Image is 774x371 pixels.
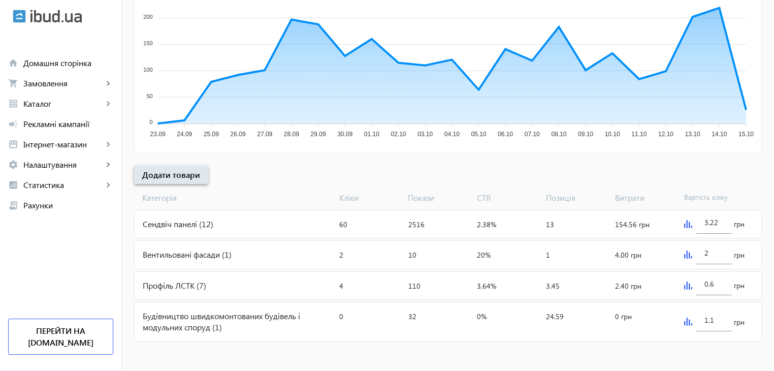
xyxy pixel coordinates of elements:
tspan: 26.09 [231,131,246,138]
img: graph.svg [684,251,692,259]
span: 0 грн [615,312,632,321]
tspan: 100 [143,67,152,73]
span: Категорія [134,192,335,203]
tspan: 30.09 [337,131,352,138]
tspan: 02.10 [391,131,406,138]
mat-icon: keyboard_arrow_right [103,139,113,149]
span: Статистика [23,180,103,190]
tspan: 200 [143,14,152,20]
mat-icon: keyboard_arrow_right [103,99,113,109]
tspan: 50 [146,93,152,99]
span: Рекламні кампанії [23,119,113,129]
span: 0 [339,312,343,321]
div: Будівництво швидкомонтованих будівель і модульних споруд (1) [135,302,335,342]
tspan: 03.10 [417,131,433,138]
img: graph.svg [684,220,692,228]
tspan: 10.10 [605,131,620,138]
mat-icon: shopping_cart [8,78,18,88]
span: Налаштування [23,160,103,170]
tspan: 23.09 [150,131,166,138]
span: Вартість кліку [680,192,749,203]
span: Покази [404,192,473,203]
img: ibud_text.svg [30,10,82,23]
button: Додати товари [134,166,208,184]
mat-icon: analytics [8,180,18,190]
tspan: 08.10 [551,131,566,138]
span: грн [734,281,745,291]
tspan: 29.09 [311,131,326,138]
tspan: 05.10 [471,131,486,138]
tspan: 24.09 [177,131,192,138]
span: 3.45 [546,281,560,291]
span: 1 [546,250,550,260]
span: Замовлення [23,78,103,88]
tspan: 13.10 [685,131,700,138]
img: ibud.svg [13,10,26,23]
tspan: 12.10 [658,131,673,138]
span: Додати товари [142,169,200,180]
span: Домашня сторінка [23,58,113,68]
mat-icon: home [8,58,18,68]
span: Витрати [611,192,680,203]
span: 4.00 грн [615,250,641,260]
span: 13 [546,220,554,229]
tspan: 04.10 [444,131,460,138]
mat-icon: settings [8,160,18,170]
mat-icon: storefront [8,139,18,149]
span: Кліки [335,192,404,203]
tspan: 25.09 [204,131,219,138]
tspan: 0 [150,119,153,125]
a: Перейти на [DOMAIN_NAME] [8,319,113,355]
span: грн [734,219,745,229]
mat-icon: keyboard_arrow_right [103,180,113,190]
span: 2516 [408,220,425,229]
span: Інтернет-магазин [23,139,103,149]
span: 4 [339,281,343,291]
tspan: 01.10 [364,131,379,138]
mat-icon: grid_view [8,99,18,109]
tspan: 14.10 [712,131,727,138]
span: 2 [339,250,343,260]
span: 60 [339,220,347,229]
mat-icon: campaign [8,119,18,129]
span: грн [734,317,745,327]
span: 110 [408,281,421,291]
div: Сендвіч панелі (12) [135,210,335,238]
div: Профіль ЛСТК (7) [135,272,335,299]
tspan: 06.10 [498,131,513,138]
img: graph.svg [684,282,692,290]
tspan: 07.10 [525,131,540,138]
tspan: 15.10 [738,131,754,138]
span: Позиція [542,192,611,203]
tspan: 150 [143,40,152,46]
span: 2.40 грн [615,281,641,291]
span: 0% [477,312,487,321]
mat-icon: keyboard_arrow_right [103,160,113,170]
span: 154.56 грн [615,220,650,229]
span: Каталог [23,99,103,109]
tspan: 11.10 [631,131,647,138]
span: CTR [473,192,542,203]
span: 2.38% [477,220,496,229]
span: 3.64% [477,281,496,291]
tspan: 28.09 [284,131,299,138]
span: 10 [408,250,416,260]
mat-icon: receipt_long [8,200,18,210]
span: Рахунки [23,200,113,210]
div: Вентильовані фасади (1) [135,241,335,268]
img: graph.svg [684,318,692,326]
span: грн [734,250,745,260]
span: 32 [408,312,416,321]
mat-icon: keyboard_arrow_right [103,78,113,88]
span: 24.59 [546,312,564,321]
tspan: 27.09 [257,131,272,138]
span: 20% [477,250,491,260]
tspan: 09.10 [578,131,593,138]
